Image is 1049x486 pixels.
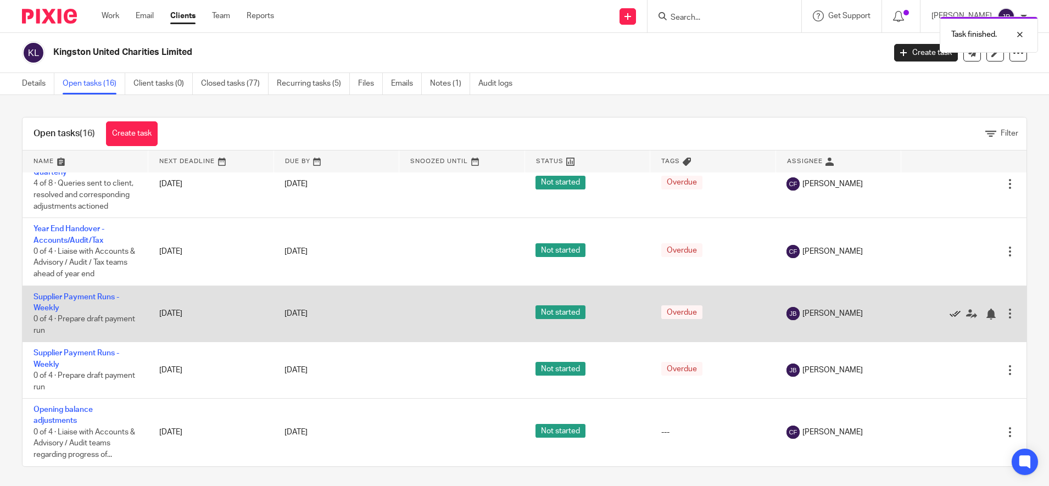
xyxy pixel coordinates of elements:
span: [PERSON_NAME] [802,365,863,376]
img: svg%3E [997,8,1015,25]
img: svg%3E [786,245,800,258]
span: [DATE] [284,180,308,188]
a: Supplier Payment Runs - Weekly [34,293,119,312]
div: --- [661,427,765,438]
span: 0 of 4 · Liaise with Accounts & Advisory / Audit / Tax teams ahead of year end [34,248,135,278]
span: Filter [1001,130,1018,137]
a: Audit logs [478,73,521,94]
span: Overdue [661,243,702,257]
a: Opening balance adjustments [34,406,93,424]
span: [DATE] [284,428,308,436]
img: svg%3E [786,364,800,377]
span: 0 of 4 · Liaise with Accounts & Advisory / Audit teams regarding progress of... [34,428,135,459]
img: Pixie [22,9,77,24]
a: Files [358,73,383,94]
a: Client tasks (0) [133,73,193,94]
a: Recurring tasks (5) [277,73,350,94]
a: Create task [894,44,958,62]
a: Team [212,10,230,21]
td: [DATE] [148,399,274,466]
span: Overdue [661,362,702,376]
span: Snoozed Until [410,158,468,164]
span: [DATE] [284,310,308,317]
span: 4 of 8 · Queries sent to client, resolved and corresponding adjustments actioned [34,180,133,210]
p: Task finished. [951,29,997,40]
a: Email [136,10,154,21]
a: Work [102,10,119,21]
a: Supplier Payment Runs - Weekly [34,349,119,368]
a: Details [22,73,54,94]
a: Mark as done [950,308,966,319]
a: Emails [391,73,422,94]
a: Year End Handover - Accounts/Audit/Tax [34,225,104,244]
img: svg%3E [786,177,800,191]
img: svg%3E [22,41,45,64]
span: Overdue [661,176,702,189]
span: (16) [80,129,95,138]
a: Notes (1) [430,73,470,94]
span: [DATE] [284,366,308,374]
span: Not started [535,176,585,189]
span: Not started [535,424,585,438]
span: [PERSON_NAME] [802,178,863,189]
span: 0 of 4 · Prepare draft payment run [34,315,135,334]
span: Not started [535,305,585,319]
span: 0 of 4 · Prepare draft payment run [34,372,135,391]
span: Tags [661,158,680,164]
td: [DATE] [148,218,274,286]
img: svg%3E [786,307,800,320]
td: [DATE] [148,150,274,217]
span: [PERSON_NAME] [802,308,863,319]
span: Not started [535,362,585,376]
td: [DATE] [148,286,274,342]
h2: Kingston United Charities Limited [53,47,713,58]
a: Reports [247,10,274,21]
a: Create task [106,121,158,146]
span: [DATE] [284,248,308,255]
a: Open tasks (16) [63,73,125,94]
h1: Open tasks [34,128,95,139]
span: Status [536,158,563,164]
span: [PERSON_NAME] [802,427,863,438]
img: svg%3E [786,426,800,439]
td: [DATE] [148,342,274,399]
span: Overdue [661,305,702,319]
a: Clients [170,10,196,21]
span: Not started [535,243,585,257]
a: Closed tasks (77) [201,73,269,94]
span: [PERSON_NAME] [802,246,863,257]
